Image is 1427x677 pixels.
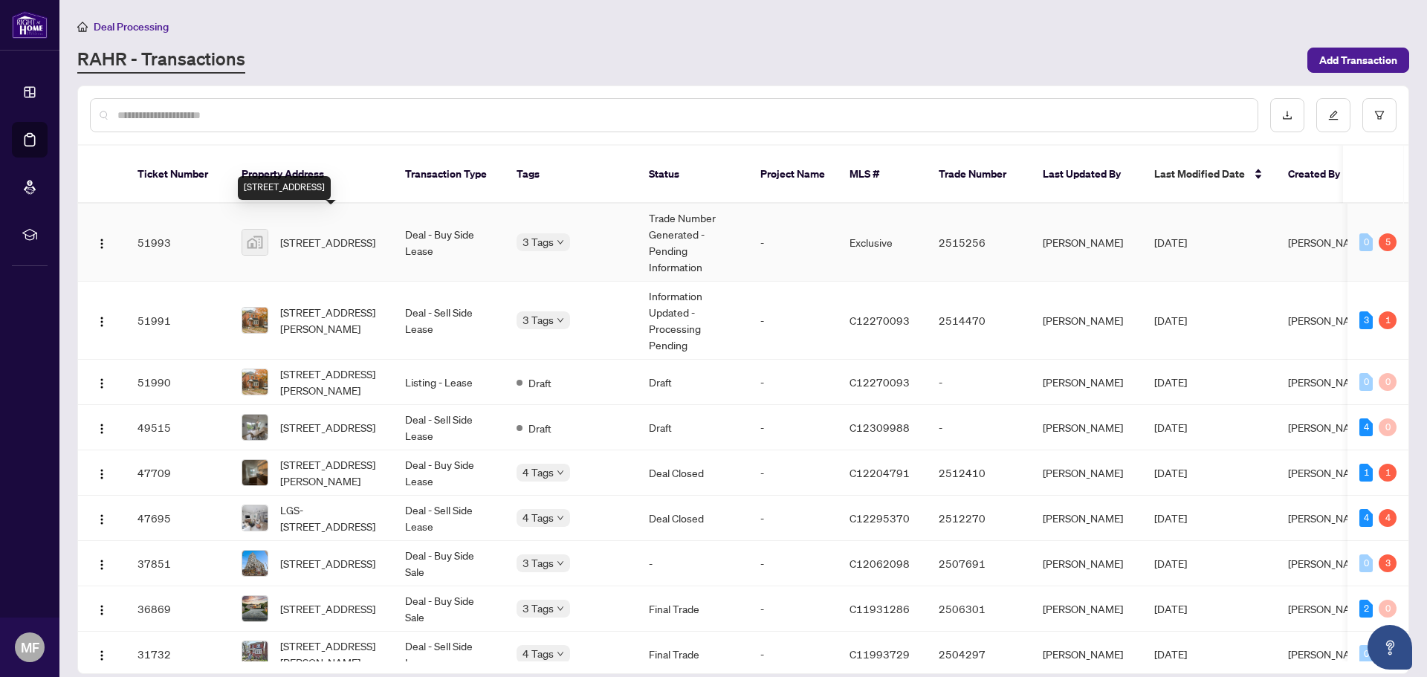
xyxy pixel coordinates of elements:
[1154,236,1187,249] span: [DATE]
[280,419,375,435] span: [STREET_ADDRESS]
[96,514,108,525] img: Logo
[637,541,748,586] td: -
[522,233,554,250] span: 3 Tags
[393,541,505,586] td: Deal - Buy Side Sale
[1288,511,1368,525] span: [PERSON_NAME]
[1154,511,1187,525] span: [DATE]
[1031,586,1142,632] td: [PERSON_NAME]
[1031,541,1142,586] td: [PERSON_NAME]
[927,586,1031,632] td: 2506301
[1362,98,1397,132] button: filter
[393,496,505,541] td: Deal - Sell Side Lease
[96,468,108,480] img: Logo
[1031,632,1142,677] td: [PERSON_NAME]
[242,596,268,621] img: thumbnail-img
[1288,421,1368,434] span: [PERSON_NAME]
[242,415,268,440] img: thumbnail-img
[96,316,108,328] img: Logo
[748,360,838,405] td: -
[1379,464,1397,482] div: 1
[1359,645,1373,663] div: 0
[1379,233,1397,251] div: 5
[242,308,268,333] img: thumbnail-img
[850,647,910,661] span: C11993729
[393,450,505,496] td: Deal - Buy Side Lease
[522,311,554,328] span: 3 Tags
[1288,236,1368,249] span: [PERSON_NAME]
[238,176,331,200] div: [STREET_ADDRESS]
[242,460,268,485] img: thumbnail-img
[522,464,554,481] span: 4 Tags
[1374,110,1385,120] span: filter
[280,456,381,489] span: [STREET_ADDRESS][PERSON_NAME]
[12,11,48,39] img: logo
[1270,98,1304,132] button: download
[1359,373,1373,391] div: 0
[557,514,564,522] span: down
[90,597,114,621] button: Logo
[850,466,910,479] span: C12204791
[748,405,838,450] td: -
[522,509,554,526] span: 4 Tags
[1288,557,1368,570] span: [PERSON_NAME]
[90,642,114,666] button: Logo
[1359,554,1373,572] div: 0
[126,282,230,360] td: 51991
[927,282,1031,360] td: 2514470
[1328,110,1339,120] span: edit
[126,496,230,541] td: 47695
[21,637,39,658] span: MF
[850,375,910,389] span: C12270093
[393,146,505,204] th: Transaction Type
[1142,146,1276,204] th: Last Modified Date
[1319,48,1397,72] span: Add Transaction
[528,375,551,391] span: Draft
[748,632,838,677] td: -
[242,551,268,576] img: thumbnail-img
[927,632,1031,677] td: 2504297
[1031,360,1142,405] td: [PERSON_NAME]
[126,586,230,632] td: 36869
[850,511,910,525] span: C12295370
[1154,421,1187,434] span: [DATE]
[1379,600,1397,618] div: 0
[557,239,564,246] span: down
[1154,314,1187,327] span: [DATE]
[242,369,268,395] img: thumbnail-img
[748,586,838,632] td: -
[280,304,381,337] span: [STREET_ADDRESS][PERSON_NAME]
[1154,557,1187,570] span: [DATE]
[96,604,108,616] img: Logo
[637,496,748,541] td: Deal Closed
[280,502,381,534] span: LGS-[STREET_ADDRESS]
[96,238,108,250] img: Logo
[850,602,910,615] span: C11931286
[637,405,748,450] td: Draft
[637,204,748,282] td: Trade Number Generated - Pending Information
[280,555,375,571] span: [STREET_ADDRESS]
[126,405,230,450] td: 49515
[927,146,1031,204] th: Trade Number
[1154,166,1245,182] span: Last Modified Date
[126,450,230,496] td: 47709
[838,146,927,204] th: MLS #
[1359,418,1373,436] div: 4
[1031,204,1142,282] td: [PERSON_NAME]
[1154,602,1187,615] span: [DATE]
[1368,625,1412,670] button: Open asap
[528,420,551,436] span: Draft
[637,146,748,204] th: Status
[393,632,505,677] td: Deal - Sell Side Lease
[637,450,748,496] td: Deal Closed
[1288,647,1368,661] span: [PERSON_NAME]
[637,360,748,405] td: Draft
[90,506,114,530] button: Logo
[126,541,230,586] td: 37851
[1379,418,1397,436] div: 0
[927,405,1031,450] td: -
[748,282,838,360] td: -
[557,650,564,658] span: down
[748,450,838,496] td: -
[1031,496,1142,541] td: [PERSON_NAME]
[1379,554,1397,572] div: 3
